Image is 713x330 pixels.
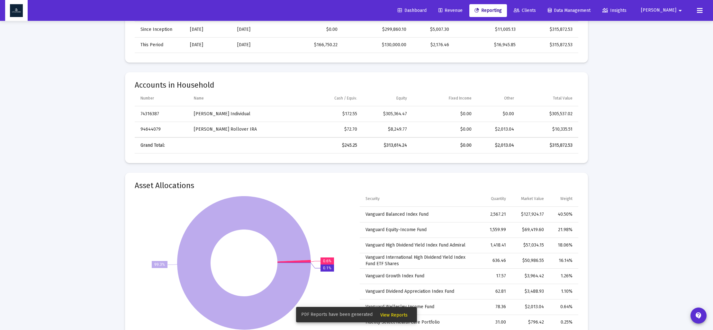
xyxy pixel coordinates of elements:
div: $313,614.24 [366,142,407,149]
div: [DATE] [237,42,273,48]
td: 94644079 [135,122,189,137]
td: $796.42 [510,315,549,330]
td: 1,559.99 [478,222,510,238]
div: 0.64% [553,304,573,310]
td: $11,005.13 [454,22,520,37]
td: $69,419.60 [510,222,549,238]
td: $315,872.53 [520,22,578,37]
td: Vanguard Dividend Appreciation Index Fund [360,284,478,299]
td: Column Name [189,91,298,106]
div: Grand Total: [140,142,185,149]
td: This Period [135,37,185,53]
td: Vanguard Equity-Income Fund [360,222,478,238]
td: Since Inception [135,22,185,37]
div: Fixed Income [449,96,472,101]
td: 31.00 [478,315,510,330]
div: $305,364.47 [366,111,407,117]
td: 17.57 [478,268,510,284]
text: 99.3% [154,262,165,267]
span: Revenue [438,8,463,13]
a: Reporting [469,4,507,17]
a: Insights [597,4,632,17]
div: $72.70 [302,126,357,133]
mat-icon: contact_support [695,312,702,319]
td: Column Number [135,91,189,106]
span: Insights [602,8,627,13]
td: $127,924.17 [510,207,549,222]
text: 0.6% [323,259,331,263]
div: $10,335.51 [523,126,573,133]
td: $16,945.85 [454,37,520,53]
div: 1.26% [553,273,573,279]
td: Column Equity [362,91,411,106]
td: $166,750.22 [277,37,342,53]
td: 62.81 [478,284,510,299]
td: Column Weight [548,191,578,207]
button: [PERSON_NAME] [633,4,692,17]
a: Clients [509,4,541,17]
td: Column Cash / Equiv. [298,91,362,106]
td: $3,488.93 [510,284,549,299]
div: $2,013.04 [481,126,514,133]
td: $3,964.42 [510,268,549,284]
div: Number [140,96,154,101]
td: $0.00 [277,22,342,37]
a: Dashboard [393,4,432,17]
div: Market Value [521,196,544,201]
img: Dashboard [10,4,23,17]
div: Cash / Equiv. [334,96,357,101]
span: Dashboard [398,8,427,13]
td: Column Other [476,91,519,106]
div: Quantity [491,196,506,201]
div: $0.00 [481,111,514,117]
button: View Reports [375,309,413,320]
div: [DATE] [237,26,273,33]
text: 0.1% [323,266,331,270]
span: View Reports [380,312,408,318]
td: $2,176.46 [411,37,454,53]
td: $57,034.15 [510,238,549,253]
div: 40.50% [553,211,573,218]
div: $172.55 [302,111,357,117]
div: $2,013.04 [481,142,514,149]
td: [PERSON_NAME] Rollover IRA [189,122,298,137]
td: 2,567.21 [478,207,510,222]
td: 636.46 [478,253,510,268]
a: Data Management [543,4,596,17]
td: Column Fixed Income [411,91,476,106]
div: $245.25 [302,142,357,149]
div: $315,872.53 [523,142,573,149]
div: Equity [396,96,407,101]
div: Total Value [553,96,573,101]
td: $50,986.55 [510,253,549,268]
td: $130,000.00 [342,37,411,53]
div: 0.25% [553,319,573,326]
span: [PERSON_NAME] [641,8,676,13]
mat-icon: arrow_drop_down [676,4,684,17]
td: [PERSON_NAME] Individual [189,106,298,122]
td: Vanguard International High Dividend Yield Index Fund ETF Shares [360,253,478,268]
td: Column Quantity [478,191,510,207]
span: PDF Reports have been generated [301,311,373,318]
span: Clients [514,8,536,13]
span: Data Management [548,8,591,13]
mat-card-title: Asset Allocations [135,182,194,189]
td: $299,860.10 [342,22,411,37]
td: $2,013.04 [510,299,549,315]
td: Vanguard High Dividend Yield Index Fund Admiral [360,238,478,253]
div: Data grid [135,6,578,53]
td: Column Market Value [510,191,549,207]
span: Reporting [474,8,502,13]
div: 18.06% [553,242,573,248]
td: $5,007.30 [411,22,454,37]
div: 1.10% [553,288,573,295]
td: Column Total Value [519,91,578,106]
div: $0.00 [416,111,472,117]
div: Other [504,96,514,101]
td: 74316387 [135,106,189,122]
div: 21.98% [553,227,573,233]
div: Name [194,96,204,101]
td: 78.36 [478,299,510,315]
div: $305,537.02 [523,111,573,117]
div: Weight [560,196,573,201]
